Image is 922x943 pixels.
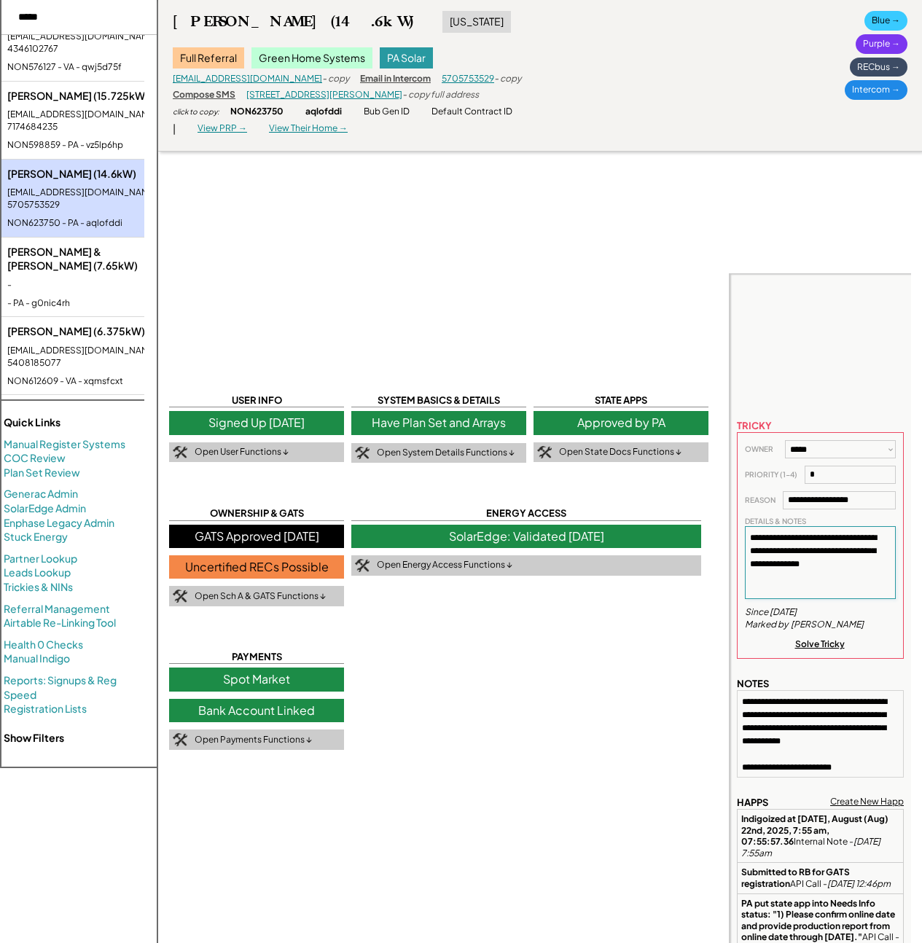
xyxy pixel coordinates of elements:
div: Open Payments Functions ↓ [195,734,312,746]
a: Generac Admin [4,487,78,501]
div: View Their Home → [269,122,348,135]
div: Quick Links [4,415,149,430]
a: Plan Set Review [4,466,80,480]
div: [EMAIL_ADDRESS][DOMAIN_NAME] - 5705753529 [7,187,186,211]
div: NOTES [737,677,769,690]
div: NON612609 - VA - xqmsfcxt [7,375,186,388]
em: [DATE] 7:55am [741,836,882,858]
div: PRIORITY (1-4) [745,470,797,480]
a: Manual Indigo [4,652,70,666]
div: Have Plan Set and Arrays [351,411,526,434]
img: tool-icon.png [537,446,552,459]
a: [EMAIL_ADDRESS][DOMAIN_NAME] [173,73,322,84]
div: click to copy: [173,106,219,117]
div: HAPPS [737,796,768,809]
div: Green Home Systems [251,47,372,69]
div: Open Energy Access Functions ↓ [377,559,512,571]
img: tool-icon.png [173,446,187,459]
img: tool-icon.png [173,733,187,746]
div: Email in Intercom [360,73,431,85]
div: Bub Gen ID [364,106,410,118]
a: Manual Register Systems [4,437,125,452]
div: NON598859 - PA - vz5lp6hp [7,139,186,152]
strong: PA put state app into Needs Info status: "1) Please confirm online date and provide production re... [741,898,896,943]
a: Reports: Signups & Reg Speed [4,673,130,702]
div: Approved by PA [534,411,708,434]
div: Since [DATE] [745,606,797,619]
div: API Call - [741,866,899,889]
div: Intercom → [845,80,907,100]
a: SolarEdge Admin [4,501,86,516]
div: Create New Happ [830,796,904,808]
img: tool-icon.png [355,559,370,572]
div: [PERSON_NAME] & [PERSON_NAME] (7.65kW) [7,245,186,273]
div: [PERSON_NAME] (14.6kW) [173,12,413,31]
div: [PERSON_NAME] (6.375kW) [7,324,186,339]
div: [PERSON_NAME] (15.725kW) [7,89,186,103]
div: Solve Tricky [795,638,846,651]
div: - copy [322,73,349,85]
div: aqlofddi [305,106,342,118]
div: NON576127 - VA - qwj5d75f [7,61,186,74]
div: Open User Functions ↓ [195,446,289,458]
strong: Indigoized at [DATE], August (Aug) 22nd, 2025, 7:55 am, 07:55:57.36 [741,813,890,847]
div: [EMAIL_ADDRESS][DOMAIN_NAME] - 7174684235 [7,109,186,133]
div: Marked by [PERSON_NAME] [745,619,865,631]
div: SYSTEM BASICS & DETAILS [351,394,526,407]
em: [DATE] 12:46pm [827,878,891,889]
div: OWNERSHIP & GATS [169,506,344,520]
div: DETAILS & NOTES [745,517,806,526]
div: STATE APPS [534,394,708,407]
div: Bank Account Linked [169,699,344,722]
div: PA Solar [380,47,433,69]
div: SolarEdge: Validated [DATE] [351,525,701,548]
div: ENERGY ACCESS [351,506,701,520]
div: Open System Details Functions ↓ [377,447,515,459]
a: [STREET_ADDRESS][PERSON_NAME] [246,89,402,100]
div: - copy [494,73,521,85]
a: Registration Lists [4,702,87,716]
div: TRICKY [737,419,772,432]
div: REASON [745,496,776,505]
a: Trickies & NINs [4,580,73,595]
div: Internal Note - [741,813,899,858]
a: COC Review [4,451,66,466]
img: tool-icon.png [173,590,187,603]
a: Airtable Re-Linking Tool [4,616,116,630]
div: Signed Up [DATE] [169,411,344,434]
div: [US_STATE] [442,11,511,33]
div: [EMAIL_ADDRESS][DOMAIN_NAME] - 4346102767 [7,31,186,55]
div: Default Contract ID [431,106,512,118]
div: - [7,279,186,291]
div: NON623750 - PA - aqlofddi [7,217,186,230]
div: [PERSON_NAME] (14.6kW) [7,167,186,181]
a: Referral Management [4,602,110,617]
div: [EMAIL_ADDRESS][DOMAIN_NAME] - 5408185077 [7,345,186,369]
div: Compose SMS [173,89,235,101]
div: USER INFO [169,394,344,407]
div: Open State Docs Functions ↓ [559,446,681,458]
div: Full Referral [173,47,244,69]
img: tool-icon.png [355,447,370,460]
a: Enphase Legacy Admin [4,516,114,531]
div: Open Sch A & GATS Functions ↓ [195,590,326,603]
div: | [173,122,176,136]
div: GATS Approved [DATE] [169,525,344,548]
div: Uncertified RECs Possible [169,555,344,579]
div: Purple → [856,34,907,54]
div: Blue → [864,11,907,31]
div: View PRP → [198,122,247,135]
strong: Show Filters [4,731,64,744]
div: - copy full address [402,89,479,101]
a: 5705753529 [442,73,494,84]
div: PAYMENTS [169,650,344,664]
div: Spot Market [169,668,344,691]
a: Leads Lookup [4,566,71,580]
div: OWNER [745,445,778,454]
a: Partner Lookup [4,552,77,566]
div: - PA - g0nic4rh [7,297,186,310]
a: Stuck Energy [4,530,68,544]
div: RECbus → [850,58,907,77]
a: Health 0 Checks [4,638,83,652]
div: NON623750 [230,106,284,118]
